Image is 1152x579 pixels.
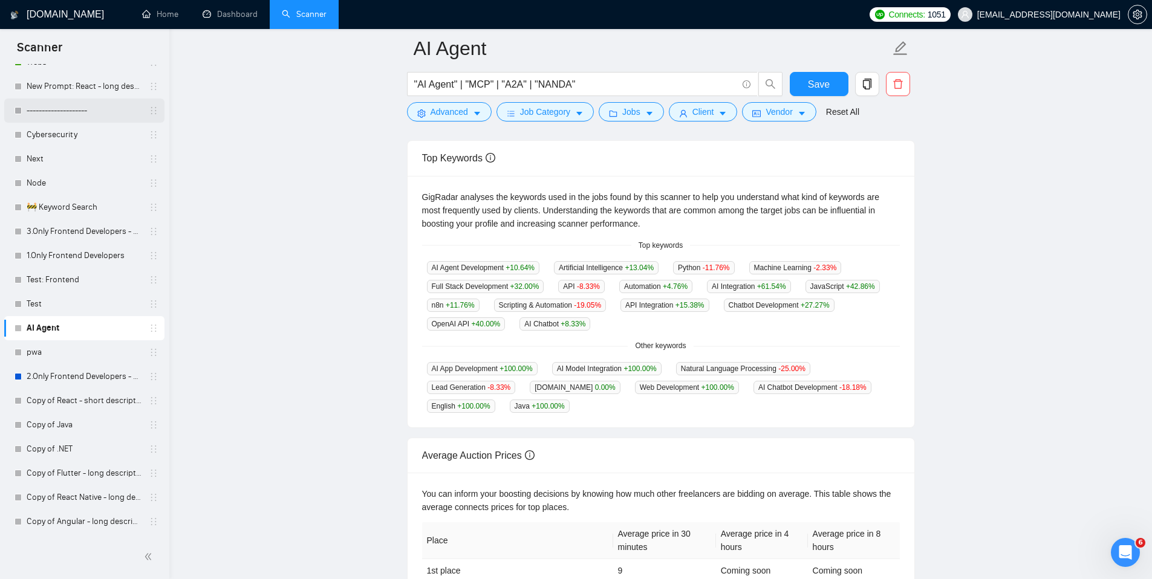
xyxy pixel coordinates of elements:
[886,72,910,96] button: delete
[149,178,158,188] span: holder
[422,522,613,559] th: Place
[510,399,570,413] span: Java
[520,105,570,118] span: Job Category
[427,381,516,394] span: Lead Generation
[554,261,659,274] span: Artificial Intelligence
[27,244,142,268] a: 1.Only Frontend Developers
[663,282,688,291] span: +4.76 %
[519,317,590,331] span: AI Chatbot
[149,396,158,406] span: holder
[27,485,142,509] a: Copy of React Native - long description
[27,268,142,292] a: Test: Frontend
[457,402,490,410] span: +100.00 %
[887,79,910,89] span: delete
[27,292,142,316] a: Test
[1128,5,1147,24] button: setting
[758,72,783,96] button: search
[743,80,750,88] span: info-circle
[27,195,142,219] a: 🚧 Keyword Search
[742,102,816,121] button: idcardVendorcaret-down
[577,282,600,291] span: -8.33 %
[669,102,738,121] button: userClientcaret-down
[558,280,605,293] span: API
[718,109,727,118] span: caret-down
[875,10,885,19] img: upwork-logo.png
[855,72,879,96] button: copy
[801,301,830,309] span: +27.27 %
[1136,538,1145,548] span: 6
[635,381,739,394] span: Web Development
[496,102,594,121] button: barsJob Categorycaret-down
[149,372,158,381] span: holder
[707,280,790,293] span: AI Integration
[928,8,946,21] span: 1051
[27,509,142,534] a: Copy of Angular - long description
[500,364,532,373] span: +100.00 %
[826,105,859,118] a: Reset All
[27,364,142,389] a: 2.Only Frontend Developers - Agencies - alerts
[893,40,908,56] span: edit
[27,413,142,437] a: Copy of Java
[619,280,692,293] span: Automation
[149,227,158,236] span: holder
[620,299,709,312] span: API Integration
[7,39,72,64] span: Scanner
[808,77,830,92] span: Save
[149,251,158,260] span: holder
[149,82,158,91] span: holder
[472,320,501,328] span: +40.00 %
[525,450,535,460] span: info-circle
[427,399,495,413] span: English
[530,381,620,394] span: [DOMAIN_NAME]
[703,264,730,272] span: -11.76 %
[27,74,142,99] a: New Prompt: React - long description
[27,534,142,558] a: Copy of Angular - short description
[805,280,880,293] span: JavaScript
[645,109,654,118] span: caret-down
[679,109,688,118] span: user
[27,99,142,123] a: --------------------
[631,240,690,251] span: Top keywords
[506,264,535,272] span: +10.64 %
[422,487,900,514] div: You can inform your boosting decisions by knowing how much other freelancers are bidding on avera...
[27,316,142,340] a: AI Agent
[623,364,656,373] span: +100.00 %
[27,340,142,364] a: pwa
[422,190,900,230] div: GigRadar analyses the keywords used in the jobs found by this scanner to help you understand what...
[675,301,705,309] span: +15.38 %
[149,130,158,140] span: holder
[808,522,900,559] th: Average price in 8 hours
[575,109,584,118] span: caret-down
[431,105,468,118] span: Advanced
[486,153,495,163] span: info-circle
[27,461,142,485] a: Copy of Flutter - long description
[417,109,426,118] span: setting
[27,219,142,244] a: 3.Only Frontend Developers - unspecified
[27,123,142,147] a: Cybersecurity
[609,109,617,118] span: folder
[149,444,158,454] span: holder
[149,420,158,430] span: holder
[414,77,737,92] input: Search Freelance Jobs...
[422,438,900,473] div: Average Auction Prices
[798,109,806,118] span: caret-down
[766,105,792,118] span: Vendor
[692,105,714,118] span: Client
[144,551,156,563] span: double-left
[701,383,734,392] span: +100.00 %
[673,261,734,274] span: Python
[149,493,158,502] span: holder
[149,348,158,357] span: holder
[149,106,158,115] span: holder
[574,301,601,309] span: -19.05 %
[759,79,782,89] span: search
[446,301,475,309] span: +11.76 %
[149,202,158,212] span: holder
[507,109,515,118] span: bars
[724,299,835,312] span: Chatbot Development
[790,72,848,96] button: Save
[552,362,662,375] span: AI Model Integration
[27,147,142,171] a: Next
[757,282,786,291] span: +61.54 %
[846,282,875,291] span: +42.86 %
